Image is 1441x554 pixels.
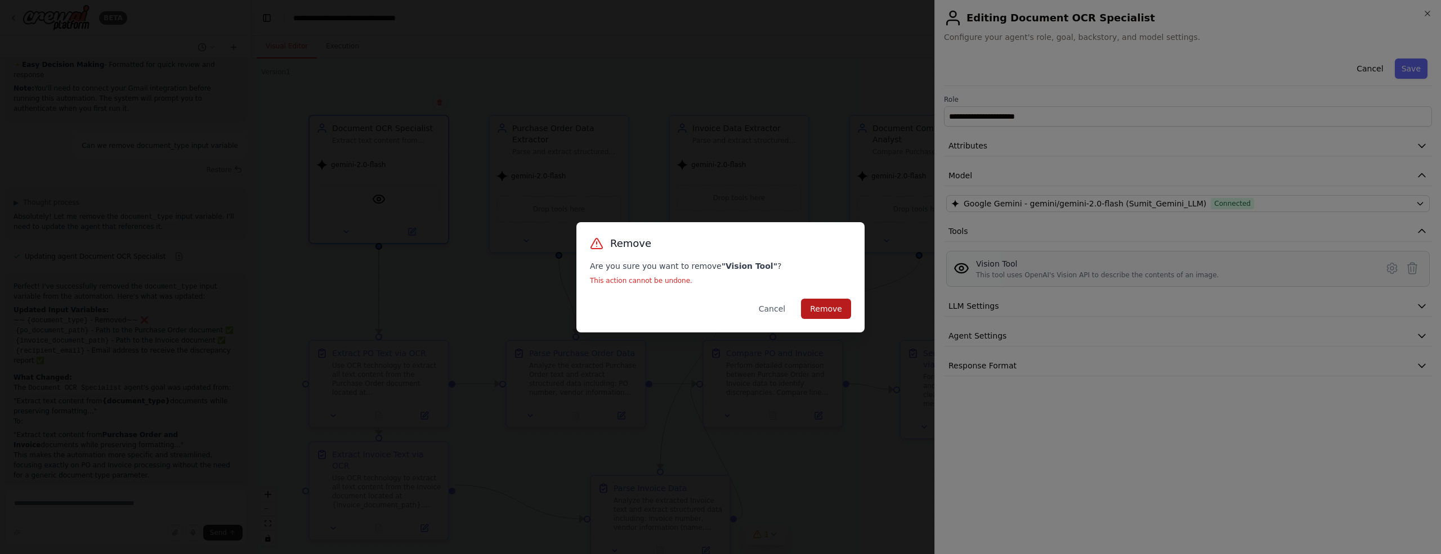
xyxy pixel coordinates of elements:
[610,236,651,251] h3: Remove
[722,262,777,271] strong: " Vision Tool "
[590,260,851,272] p: Are you sure you want to remove ?
[801,299,851,319] button: Remove
[750,299,794,319] button: Cancel
[590,276,851,285] p: This action cannot be undone.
